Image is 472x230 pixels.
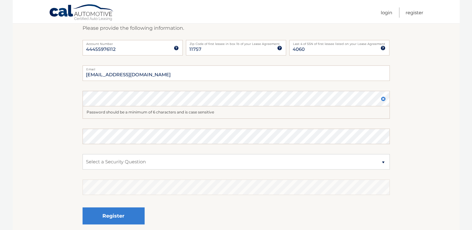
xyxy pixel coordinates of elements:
img: tooltip.svg [174,46,179,51]
a: Register [406,7,423,18]
div: Password should be a minimum of 6 characters and is case sensitive [83,106,390,119]
img: close.svg [381,96,386,101]
a: Login [381,7,392,18]
label: Last 4 of SSN of first lessee listed on your Lease Agreement [289,40,389,45]
input: SSN or EIN (last 4 digits only) [289,40,389,55]
img: tooltip.svg [277,46,282,51]
input: Email [83,65,390,81]
input: Account Number [83,40,183,55]
label: Zip Code of first lessee in box 1b of your Lease Agreement [186,40,286,45]
a: Cal Automotive [49,4,114,22]
label: Account Number [83,40,183,45]
img: tooltip.svg [380,46,385,51]
input: Zip Code [186,40,286,55]
p: Please provide the following information. [83,24,390,33]
button: Register [83,207,145,224]
label: Email [83,65,390,70]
